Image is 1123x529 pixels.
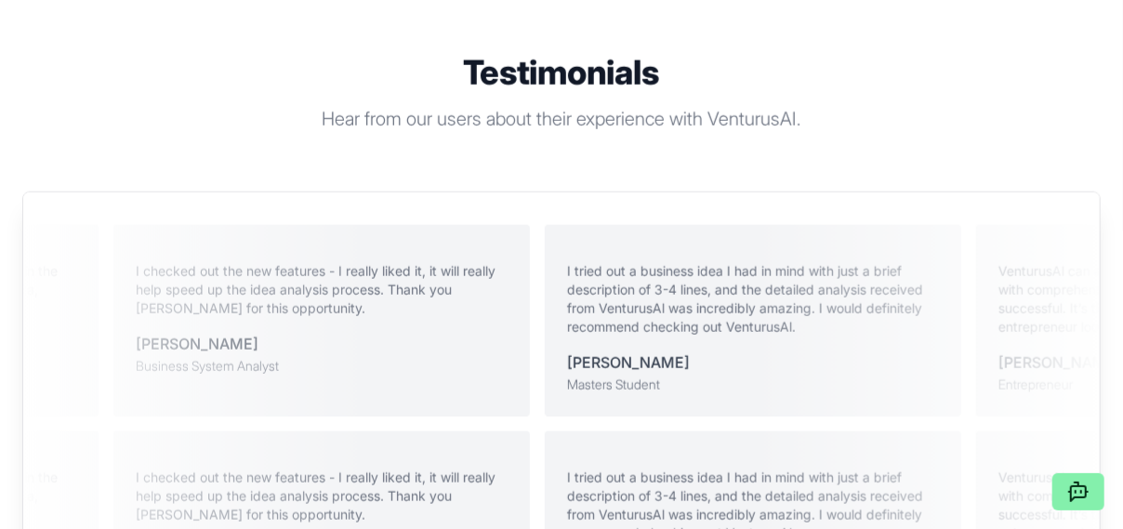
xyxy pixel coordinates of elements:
[998,376,1121,394] div: Entrepreneur
[998,351,1121,374] div: [PERSON_NAME]
[136,262,508,318] p: I checked out the new features - I really liked it, it will really help speed up the idea analysi...
[567,351,690,374] div: [PERSON_NAME]
[205,106,918,132] p: Hear from our users about their experience with VenturusAI.
[136,333,279,355] div: [PERSON_NAME]
[567,262,939,337] p: I tried out a business idea I had in mind with just a brief description of 3-4 lines, and the det...
[205,54,918,91] h2: Testimonials
[567,376,690,394] div: Masters Student
[136,469,508,524] p: I checked out the new features - I really liked it, it will really help speed up the idea analysi...
[136,357,279,376] div: Business System Analyst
